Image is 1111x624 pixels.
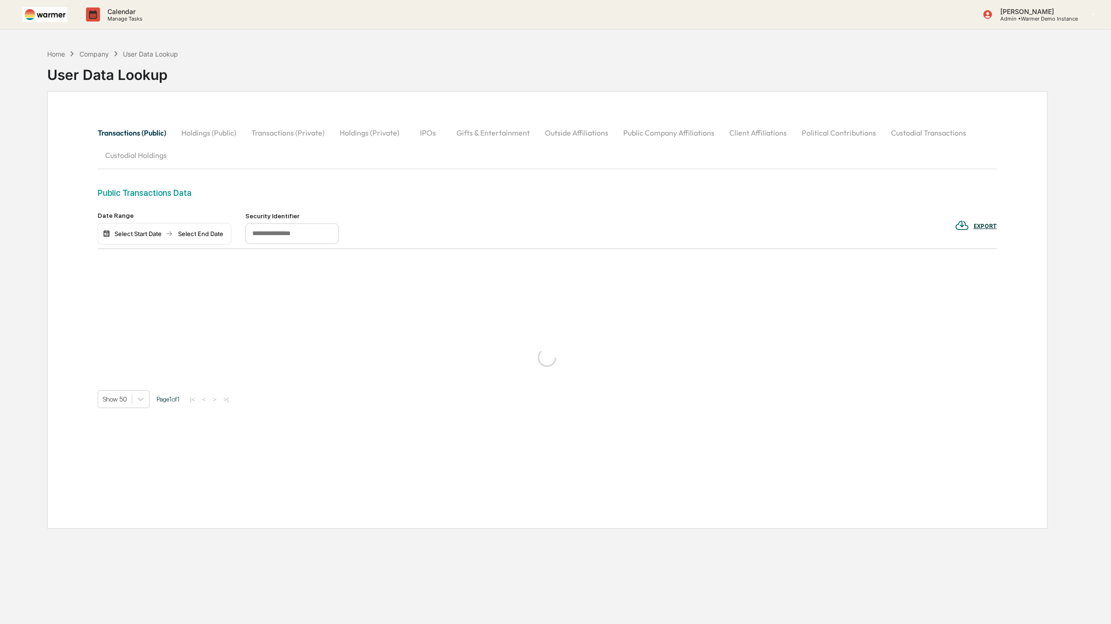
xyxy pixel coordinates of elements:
[974,223,997,230] div: EXPORT
[407,122,449,144] button: IPOs
[98,122,997,166] div: secondary tabs example
[537,122,616,144] button: Outside Affiliations
[98,188,997,198] div: Public Transactions Data
[123,50,178,58] div: User Data Lookup
[993,7,1078,15] p: [PERSON_NAME]
[165,230,173,237] img: arrow right
[883,122,974,144] button: Custodial Transactions
[157,395,180,403] span: Page 1 of 1
[112,230,164,237] div: Select Start Date
[245,212,339,220] div: Security Identifier
[47,59,178,83] div: User Data Lookup
[103,230,110,237] img: calendar
[98,122,174,144] button: Transactions (Public)
[332,122,407,144] button: Holdings (Private)
[100,7,147,15] p: Calendar
[174,122,244,144] button: Holdings (Public)
[794,122,883,144] button: Political Contributions
[616,122,722,144] button: Public Company Affiliations
[98,212,231,219] div: Date Range
[98,144,174,166] button: Custodial Holdings
[449,122,537,144] button: Gifts & Entertainment
[175,230,226,237] div: Select End Date
[22,7,67,22] img: logo
[79,50,109,58] div: Company
[100,15,147,22] p: Manage Tasks
[993,15,1078,22] p: Admin • Warmer Demo Instance
[187,395,198,403] button: |<
[955,218,969,232] img: EXPORT
[244,122,332,144] button: Transactions (Private)
[47,50,65,58] div: Home
[199,395,209,403] button: <
[221,395,231,403] button: >|
[722,122,794,144] button: Client Affiliations
[210,395,219,403] button: >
